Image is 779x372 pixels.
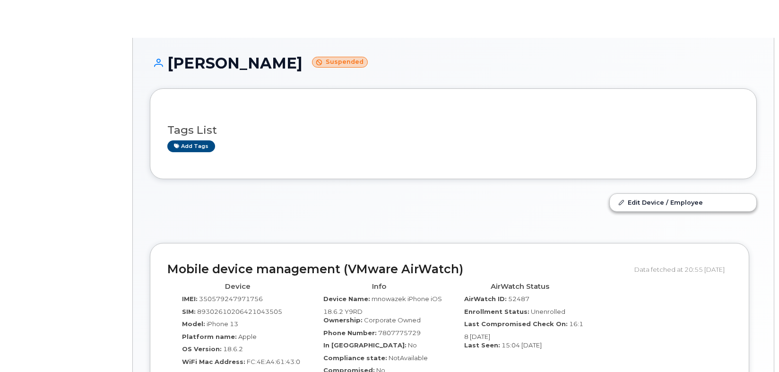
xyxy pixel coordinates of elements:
[502,341,542,349] span: 15:04 [DATE]
[182,294,198,303] label: IMEI:
[457,283,584,291] h4: AirWatch Status
[378,329,421,337] span: 7807775729
[323,295,442,315] span: mnowazek iPhone iOS 18.6.2 Y9RD
[167,124,739,136] h3: Tags List
[207,320,238,328] span: iPhone 13
[508,295,529,303] span: 52487
[182,307,196,316] label: SIM:
[634,260,732,278] div: Data fetched at 20:55 [DATE]
[464,307,529,316] label: Enrollment Status:
[323,316,363,325] label: Ownership:
[323,341,407,350] label: In [GEOGRAPHIC_DATA]:
[167,140,215,152] a: Add tags
[199,295,263,303] span: 350579247971756
[167,263,627,276] h2: Mobile device management (VMware AirWatch)
[223,345,243,353] span: 18.6.2
[323,294,370,303] label: Device Name:
[238,333,257,340] span: Apple
[182,345,222,354] label: OS Version:
[531,308,565,315] span: Unenrolled
[182,357,245,366] label: WiFi Mac Address:
[610,194,756,211] a: Edit Device / Employee
[316,283,443,291] h4: Info
[323,329,377,337] label: Phone Number:
[408,341,417,349] span: No
[464,320,568,329] label: Last Compromised Check On:
[389,354,428,362] span: NotAvailable
[464,294,507,303] label: AirWatch ID:
[197,308,282,315] span: 89302610206421043505
[182,320,205,329] label: Model:
[182,332,237,341] label: Platform name:
[312,57,368,68] small: Suspended
[464,320,583,340] span: 16:18 [DATE]
[364,316,421,324] span: Corporate Owned
[464,341,500,350] label: Last Seen:
[174,283,302,291] h4: Device
[323,354,387,363] label: Compliance state:
[150,55,757,71] h1: [PERSON_NAME]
